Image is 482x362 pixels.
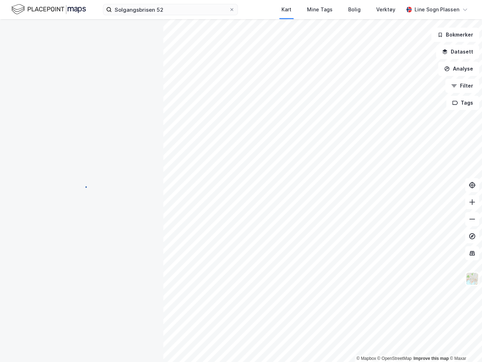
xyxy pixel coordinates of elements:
iframe: Chat Widget [447,328,482,362]
div: Kontrollprogram for chat [447,328,482,362]
img: Z [465,272,479,285]
input: Søk på adresse, matrikkel, gårdeiere, leietakere eller personer [112,4,229,15]
div: Line Sogn Plassen [415,5,459,14]
button: Bokmerker [431,28,479,42]
button: Tags [446,96,479,110]
a: OpenStreetMap [377,356,412,361]
a: Improve this map [413,356,449,361]
button: Filter [445,79,479,93]
div: Kart [281,5,291,14]
div: Verktøy [376,5,395,14]
img: spinner.a6d8c91a73a9ac5275cf975e30b51cfb.svg [76,181,87,192]
img: logo.f888ab2527a4732fd821a326f86c7f29.svg [11,3,86,16]
button: Analyse [438,62,479,76]
a: Mapbox [356,356,376,361]
button: Datasett [436,45,479,59]
div: Bolig [348,5,361,14]
div: Mine Tags [307,5,333,14]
